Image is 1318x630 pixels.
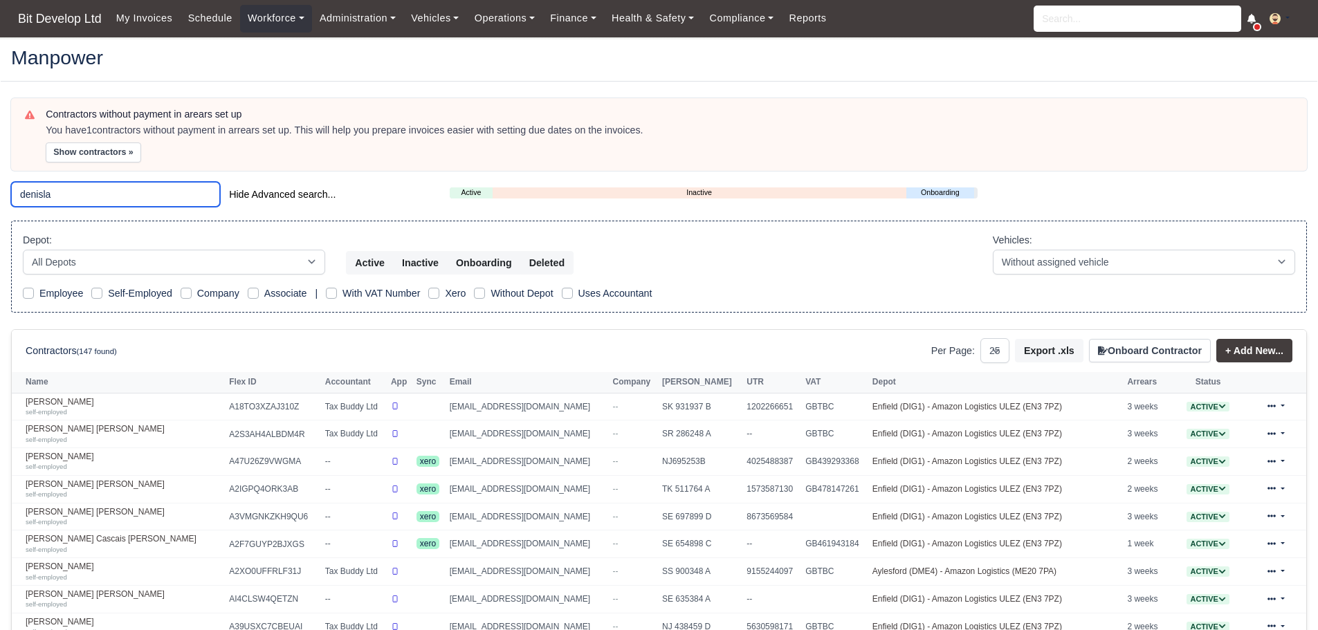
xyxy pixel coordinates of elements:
[802,372,869,393] th: VAT
[26,507,222,527] a: [PERSON_NAME] [PERSON_NAME] self-employed
[26,436,67,443] small: self-employed
[743,372,802,393] th: UTR
[1187,402,1229,411] a: Active
[659,372,743,393] th: [PERSON_NAME]
[1124,448,1165,476] td: 2 weeks
[613,484,619,494] span: --
[446,503,610,530] td: [EMAIL_ADDRESS][DOMAIN_NAME]
[613,594,619,604] span: --
[931,343,975,359] label: Per Page:
[869,372,1124,393] th: Depot
[417,456,439,467] span: xero
[1,37,1317,82] div: Manpower
[743,558,802,586] td: 9155244097
[417,538,439,549] span: xero
[445,286,466,302] label: Xero
[659,475,743,503] td: TK 511764 A
[342,286,420,302] label: With VAT Number
[702,5,781,32] a: Compliance
[743,586,802,613] td: --
[604,5,702,32] a: Health & Safety
[46,109,1293,120] h6: Contractors without payment in arears set up
[387,372,413,393] th: App
[872,539,1062,548] a: Enfield (DIG1) - Amazon Logistics ULEZ (EN3 7PZ)
[446,448,610,476] td: [EMAIL_ADDRESS][DOMAIN_NAME]
[872,566,1056,576] a: Aylesford (DME4) - Amazon Logistics (ME20 7PA)
[46,142,141,163] button: Show contractors »
[417,483,439,494] span: xero
[11,6,109,33] a: Bit Develop Ltd
[197,286,239,302] label: Company
[872,402,1062,411] a: Enfield (DIG1) - Amazon Logistics ULEZ (EN3 7PZ)
[802,393,869,420] td: GBTBC
[226,475,322,503] td: A2IGPQ4ORK3AB
[1211,339,1292,362] div: + Add New...
[26,408,67,416] small: self-employed
[1015,339,1083,362] button: Export .xls
[1124,420,1165,448] td: 3 weeks
[264,286,307,302] label: Associate
[322,420,387,448] td: Tax Buddy Ltd
[403,5,467,32] a: Vehicles
[1089,339,1211,362] button: Onboard Contractor
[1187,456,1229,467] span: Active
[743,448,802,476] td: 4025488387
[226,448,322,476] td: A47U26Z9VWGMA
[743,393,802,420] td: 1202266651
[26,562,222,582] a: [PERSON_NAME] self-employed
[26,573,67,581] small: self-employed
[322,448,387,476] td: --
[180,5,239,32] a: Schedule
[46,124,1293,138] div: You have contractors without payment in arrears set up. This will help you prepare invoices easie...
[872,484,1062,494] a: Enfield (DIG1) - Amazon Logistics ULEZ (EN3 7PZ)
[491,286,553,302] label: Without Depot
[12,372,226,393] th: Name
[1165,372,1251,393] th: Status
[446,372,610,393] th: Email
[872,429,1062,438] a: Enfield (DIG1) - Amazon Logistics ULEZ (EN3 7PZ)
[26,534,222,554] a: [PERSON_NAME] Cascais [PERSON_NAME] self-employed
[542,5,604,32] a: Finance
[322,503,387,530] td: --
[11,182,220,207] input: Search (by name, email, transporter id) ...
[26,463,67,470] small: self-employed
[802,475,869,503] td: GB478147261
[26,600,67,608] small: self-employed
[659,420,743,448] td: SR 286248 A
[802,448,869,476] td: GB439293368
[1216,339,1292,362] a: + Add New...
[447,251,521,275] button: Onboarding
[226,530,322,558] td: A2F7GUYP2BJXGS
[446,475,610,503] td: [EMAIL_ADDRESS][DOMAIN_NAME]
[578,286,652,302] label: Uses Accountant
[1187,429,1229,438] a: Active
[26,424,222,444] a: [PERSON_NAME] [PERSON_NAME] self-employed
[26,479,222,499] a: [PERSON_NAME] [PERSON_NAME] self-employed
[872,594,1062,604] a: Enfield (DIG1) - Amazon Logistics ULEZ (EN3 7PZ)
[906,187,974,198] a: Onboarding
[802,530,869,558] td: GB461943184
[315,288,318,299] span: |
[393,251,448,275] button: Inactive
[39,286,83,302] label: Employee
[659,503,743,530] td: SE 697899 D
[520,251,574,275] button: Deleted
[450,187,492,198] a: Active
[23,232,52,248] label: Depot:
[1034,6,1241,32] input: Search...
[1124,372,1165,393] th: Arrears
[26,518,67,526] small: self-employed
[322,393,387,420] td: Tax Buddy Ltd
[659,586,743,613] td: SE 635384 A
[743,503,802,530] td: 8673569584
[1069,470,1318,630] iframe: Chat Widget
[446,393,610,420] td: [EMAIL_ADDRESS][DOMAIN_NAME]
[322,558,387,586] td: Tax Buddy Ltd
[226,503,322,530] td: A3VMGNKZKH9QU6
[659,530,743,558] td: SE 654898 C
[1124,393,1165,420] td: 3 weeks
[26,452,222,472] a: [PERSON_NAME] self-employed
